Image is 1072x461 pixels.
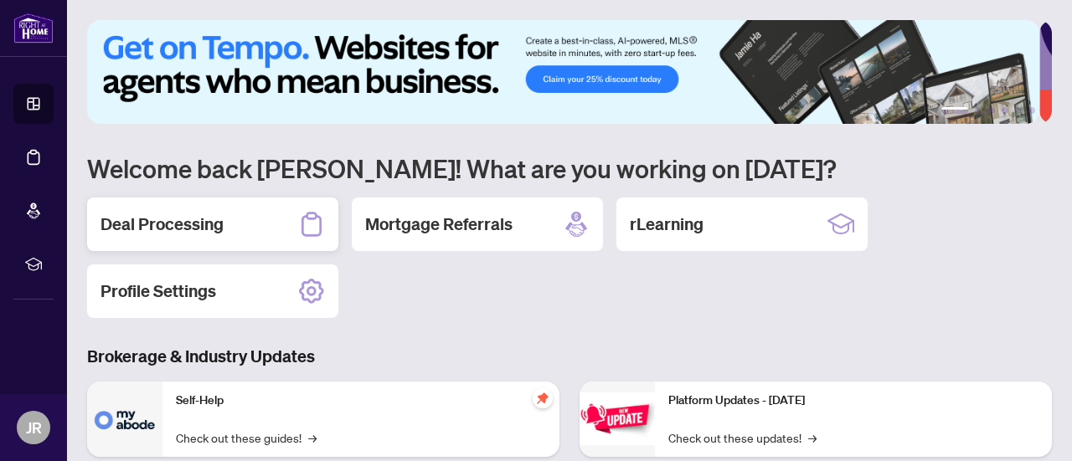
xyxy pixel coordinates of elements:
h2: Profile Settings [100,279,216,303]
span: → [308,428,317,447]
p: Platform Updates - [DATE] [668,392,1038,410]
span: → [808,428,817,447]
h3: Brokerage & Industry Updates [87,345,1052,368]
button: 2 [975,107,982,114]
h1: Welcome back [PERSON_NAME]! What are you working on [DATE]? [87,152,1052,184]
span: JR [26,416,42,439]
button: 6 [1028,107,1035,114]
img: Self-Help [87,382,162,457]
h2: Mortgage Referrals [365,213,513,236]
img: logo [13,13,54,44]
h2: Deal Processing [100,213,224,236]
img: Platform Updates - June 23, 2025 [580,392,655,445]
button: 3 [988,107,995,114]
a: Check out these updates!→ [668,428,817,447]
img: Slide 0 [87,20,1039,124]
button: Open asap [1005,402,1055,453]
button: 5 [1015,107,1022,114]
p: Self-Help [176,392,546,410]
a: Check out these guides!→ [176,428,317,447]
button: 1 [941,107,968,114]
span: pushpin [533,388,553,408]
button: 4 [1002,107,1008,114]
h2: rLearning [630,213,703,236]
